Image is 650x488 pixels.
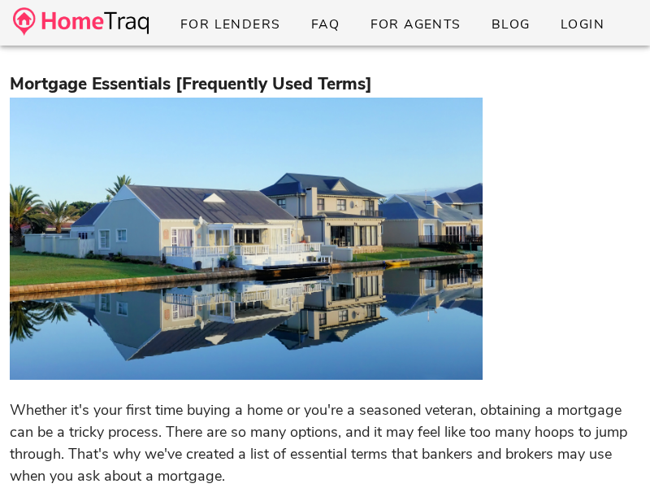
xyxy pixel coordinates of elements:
span: For Lenders [180,15,281,33]
span: For Agents [369,15,461,33]
h3: Mortgage Essentials [Frequently Used Terms] [10,72,640,98]
p: Whether it's your first time buying a home or you're a seasoned veteran, obtaining a mortgage can... [10,399,640,487]
span: FAQ [310,15,340,33]
img: desktop-logo.34a1112.png [13,7,149,36]
img: 20772b60-788f-11ec-bc8e-0b22aad4e2bd-pexels-frans-van-heerden-1438832.jpg [10,98,483,380]
a: For Lenders [167,10,294,39]
a: FAQ [297,10,353,39]
span: Blog [491,15,531,33]
a: Blog [478,10,544,39]
a: For Agents [356,10,474,39]
span: Login [560,15,604,33]
a: Login [547,10,617,39]
iframe: Chat Widget [569,410,650,488]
